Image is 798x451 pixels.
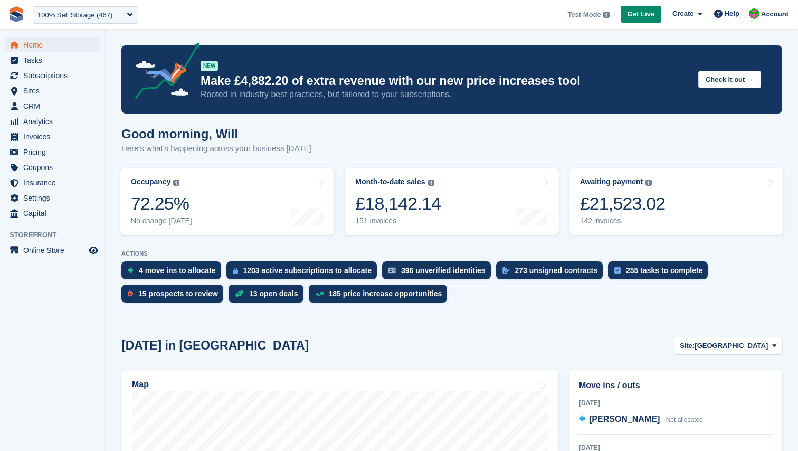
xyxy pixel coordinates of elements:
[725,8,739,19] span: Help
[121,250,782,257] p: ACTIONS
[5,129,100,144] a: menu
[139,266,216,275] div: 4 move ins to allocate
[23,53,87,68] span: Tasks
[5,83,100,98] a: menu
[5,160,100,175] a: menu
[698,71,761,88] button: Check it out →
[138,289,218,298] div: 15 prospects to review
[249,289,298,298] div: 13 open deals
[121,143,311,155] p: Here's what's happening across your business [DATE]
[5,68,100,83] a: menu
[672,8,693,19] span: Create
[580,177,643,186] div: Awaiting payment
[621,6,661,23] a: Get Live
[355,217,441,225] div: 151 invoices
[201,73,690,89] p: Make £4,882.20 of extra revenue with our new price increases tool
[628,9,654,20] span: Get Live
[515,266,597,275] div: 273 unsigned contracts
[355,193,441,214] div: £18,142.14
[235,290,244,297] img: deal-1b604bf984904fb50ccaf53a9ad4b4a5d6e5aea283cecdc64d6e3604feb123c2.svg
[201,61,218,71] div: NEW
[5,191,100,205] a: menu
[580,193,666,214] div: £21,523.02
[695,341,768,351] span: [GEOGRAPHIC_DATA]
[608,261,714,285] a: 255 tasks to complete
[309,285,453,308] a: 185 price increase opportunities
[121,261,226,285] a: 4 move ins to allocate
[121,285,229,308] a: 15 prospects to review
[23,37,87,52] span: Home
[496,261,608,285] a: 273 unsigned contracts
[5,37,100,52] a: menu
[645,180,652,186] img: icon-info-grey-7440780725fd019a000dd9b08b2336e03edf1995a4989e88bcd33f0948082b44.svg
[761,9,788,20] span: Account
[5,243,100,258] a: menu
[23,243,87,258] span: Online Store
[5,99,100,114] a: menu
[8,6,24,22] img: stora-icon-8386f47178a22dfd0bd8f6a31ec36ba5ce8667c1dd55bd0f319d3a0aa187defe.svg
[23,68,87,83] span: Subscriptions
[23,83,87,98] span: Sites
[567,10,601,20] span: Test Mode
[329,289,442,298] div: 185 price increase opportunities
[9,230,105,240] span: Storefront
[23,129,87,144] span: Invoices
[131,217,192,225] div: No change [DATE]
[87,244,100,257] a: Preview store
[355,177,425,186] div: Month-to-date sales
[680,341,695,351] span: Site:
[233,267,238,274] img: active_subscription_to_allocate_icon-d502201f5373d7db506a760aba3b589e785aa758c864c3986d89f69b8ff3...
[23,114,87,129] span: Analytics
[132,380,149,389] h2: Map
[626,266,703,275] div: 255 tasks to complete
[502,267,510,274] img: contract_signature_icon-13c848040528278c33f63329250d36e43548de30e8caae1d1a13099fd9432cc5.svg
[23,145,87,159] span: Pricing
[614,267,621,274] img: task-75834270c22a3079a89374b754ae025e5fb1db73e45f91037f5363f120a921f8.svg
[569,168,783,235] a: Awaiting payment £21,523.02 142 invoices
[388,267,396,274] img: verify_identity-adf6edd0f0f0b5bbfe63781bf79b02c33cf7c696d77639b501bdc392416b5a36.svg
[23,175,87,190] span: Insurance
[5,114,100,129] a: menu
[579,398,772,408] div: [DATE]
[226,261,383,285] a: 1203 active subscriptions to allocate
[23,160,87,175] span: Coupons
[5,53,100,68] a: menu
[37,10,112,21] div: 100% Self Storage (467)
[131,177,170,186] div: Occupancy
[128,290,133,297] img: prospect-51fa495bee0391a8d652442698ab0144808aea92771e9ea1ae160a38d050c398.svg
[5,206,100,221] a: menu
[603,12,610,18] img: icon-info-grey-7440780725fd019a000dd9b08b2336e03edf1995a4989e88bcd33f0948082b44.svg
[131,193,192,214] div: 72.25%
[401,266,486,275] div: 396 unverified identities
[749,8,759,19] img: Will McNeilly
[428,180,434,186] img: icon-info-grey-7440780725fd019a000dd9b08b2336e03edf1995a4989e88bcd33f0948082b44.svg
[173,180,179,186] img: icon-info-grey-7440780725fd019a000dd9b08b2336e03edf1995a4989e88bcd33f0948082b44.svg
[121,339,309,353] h2: [DATE] in [GEOGRAPHIC_DATA]
[201,89,690,100] p: Rooted in industry best practices, but tailored to your subscriptions.
[23,99,87,114] span: CRM
[579,379,772,392] h2: Move ins / outs
[580,217,666,225] div: 142 invoices
[5,175,100,190] a: menu
[345,168,558,235] a: Month-to-date sales £18,142.14 151 invoices
[128,267,134,274] img: move_ins_to_allocate_icon-fdf77a2bb77ea45bf5b3d319d69a93e2d87916cf1d5bf7949dd705db3b84f3ca.svg
[382,261,496,285] a: 396 unverified identities
[23,206,87,221] span: Capital
[126,43,200,103] img: price-adjustments-announcement-icon-8257ccfd72463d97f412b2fc003d46551f7dbcb40ab6d574587a9cd5c0d94...
[666,416,703,424] span: Not allocated
[579,413,703,427] a: [PERSON_NAME] Not allocated
[120,168,334,235] a: Occupancy 72.25% No change [DATE]
[315,292,324,296] img: price_increase_opportunities-93ffe204e8149a01c8c9dc8f82e8f89637d9d84a8eef4429ea346261dce0b2c0.svg
[674,337,782,354] button: Site: [GEOGRAPHIC_DATA]
[121,127,311,141] h1: Good morning, Will
[23,191,87,205] span: Settings
[589,415,660,424] span: [PERSON_NAME]
[5,145,100,159] a: menu
[229,285,309,308] a: 13 open deals
[243,266,372,275] div: 1203 active subscriptions to allocate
